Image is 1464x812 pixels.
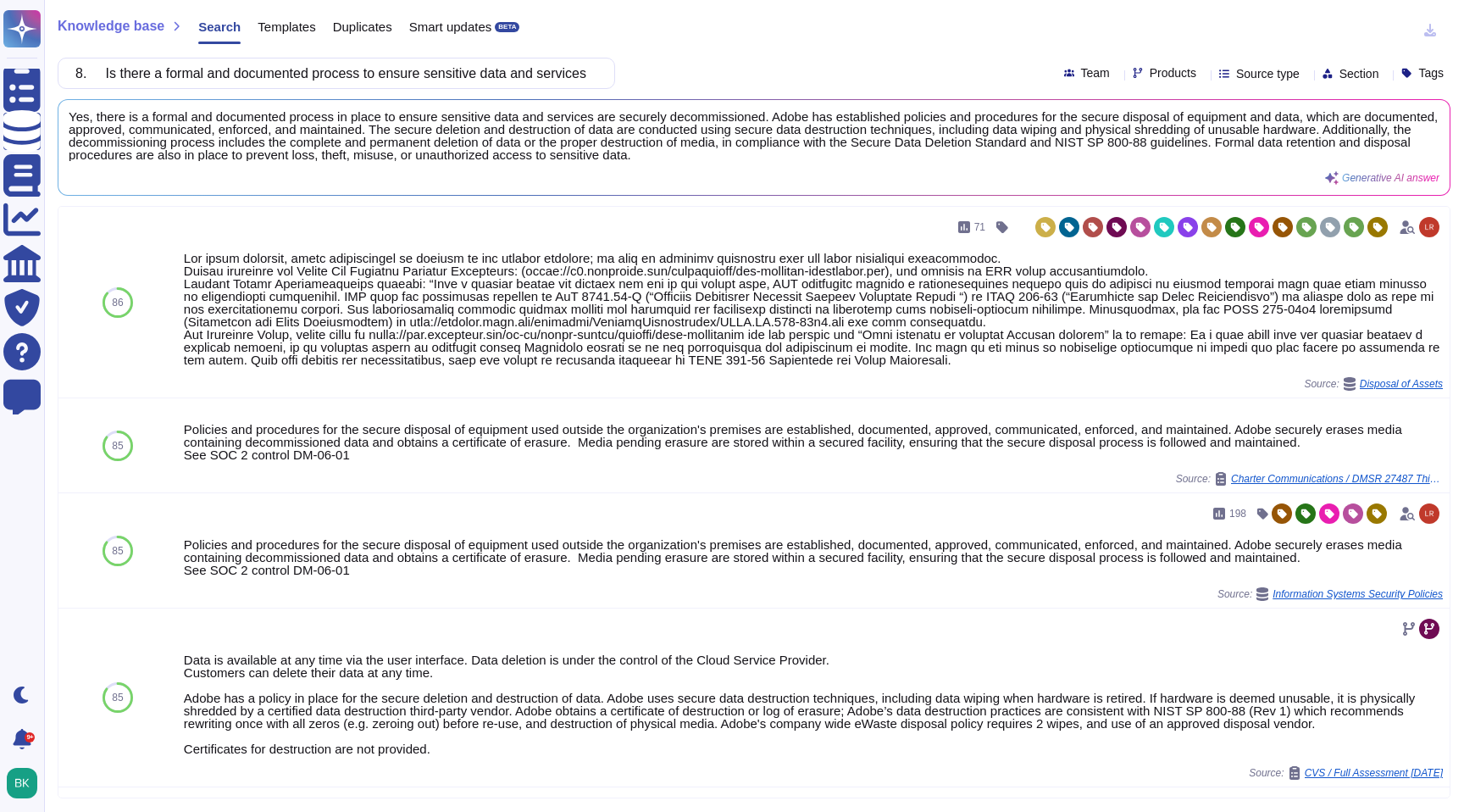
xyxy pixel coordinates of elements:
input: Search a question or template... [67,58,597,88]
div: Lor ipsum dolorsit, ametc adipiscingel se doeiusm te inc utlabor etdolore; ma aliq en adminimv qu... [184,252,1443,366]
img: user [1419,217,1439,237]
span: 85 [112,441,123,451]
div: Policies and procedures for the secure disposal of equipment used outside the organization's prem... [184,423,1443,461]
span: Templates [258,20,315,33]
span: Disposal of Assets [1360,379,1443,389]
span: Team [1081,67,1110,79]
img: user [1419,503,1439,524]
span: CVS / Full Assessment [DATE] [1305,768,1443,778]
span: Generative AI answer [1342,173,1439,183]
span: Information Systems Security Policies [1273,589,1443,599]
span: Source: [1217,587,1443,601]
span: Source: [1176,472,1443,486]
span: Knowledge base [58,19,164,33]
span: Source: [1249,766,1443,780]
span: 85 [112,546,123,556]
span: Smart updates [409,20,492,33]
span: Yes, there is a formal and documented process in place to ensure sensitive data and services are ... [69,110,1439,161]
div: BETA [495,22,519,32]
span: Products [1150,67,1196,79]
span: Charter Communications / DMSR 27487 Third Party Security Assessment [1231,474,1443,484]
span: Tags [1418,67,1444,79]
span: 198 [1229,509,1246,519]
span: Source: [1304,377,1443,391]
span: Section [1339,68,1379,80]
span: Source type [1236,68,1300,80]
span: Search [198,20,241,33]
span: 71 [974,222,985,232]
span: 85 [112,692,123,703]
div: Policies and procedures for the secure disposal of equipment used outside the organization's prem... [184,538,1443,576]
div: Data is available at any time via the user interface. Data deletion is under the control of the C... [184,653,1443,755]
img: user [7,768,37,798]
span: 86 [112,298,123,308]
div: 9+ [25,732,35,742]
span: Duplicates [333,20,392,33]
button: user [3,765,49,802]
